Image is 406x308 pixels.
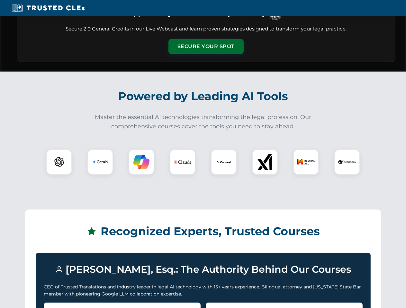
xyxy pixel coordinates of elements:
[25,85,381,107] h2: Powered by Leading AI Tools
[25,25,387,33] p: Secure 2.0 General Credits in our Live Webcast and learn proven strategies designed to transform ...
[50,153,68,171] img: ChatGPT Logo
[168,39,244,54] button: Secure Your Spot
[44,283,363,298] p: CEO of Trusted Translations and industry leader in legal AI technology with 15+ years experience....
[129,149,154,175] div: Copilot
[36,220,371,243] h2: Recognized Experts, Trusted Courses
[92,154,108,170] img: Gemini Logo
[293,149,319,175] div: Mistral AI
[338,153,356,171] img: DeepSeek Logo
[257,154,273,170] img: xAI Logo
[216,154,232,170] img: CoCounsel Logo
[87,149,113,175] div: Gemini
[211,149,237,175] div: CoCounsel
[297,153,315,171] img: Mistral AI Logo
[133,154,149,170] img: Copilot Logo
[170,149,195,175] div: Claude
[46,149,72,175] div: ChatGPT
[334,149,360,175] div: DeepSeek
[252,149,278,175] div: xAI
[10,3,86,13] img: Trusted CLEs
[44,261,363,278] h3: [PERSON_NAME], Esq.: The Authority Behind Our Courses
[91,113,316,131] p: Master the essential AI technologies transforming the legal profession. Our comprehensive courses...
[174,153,192,171] img: Claude Logo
